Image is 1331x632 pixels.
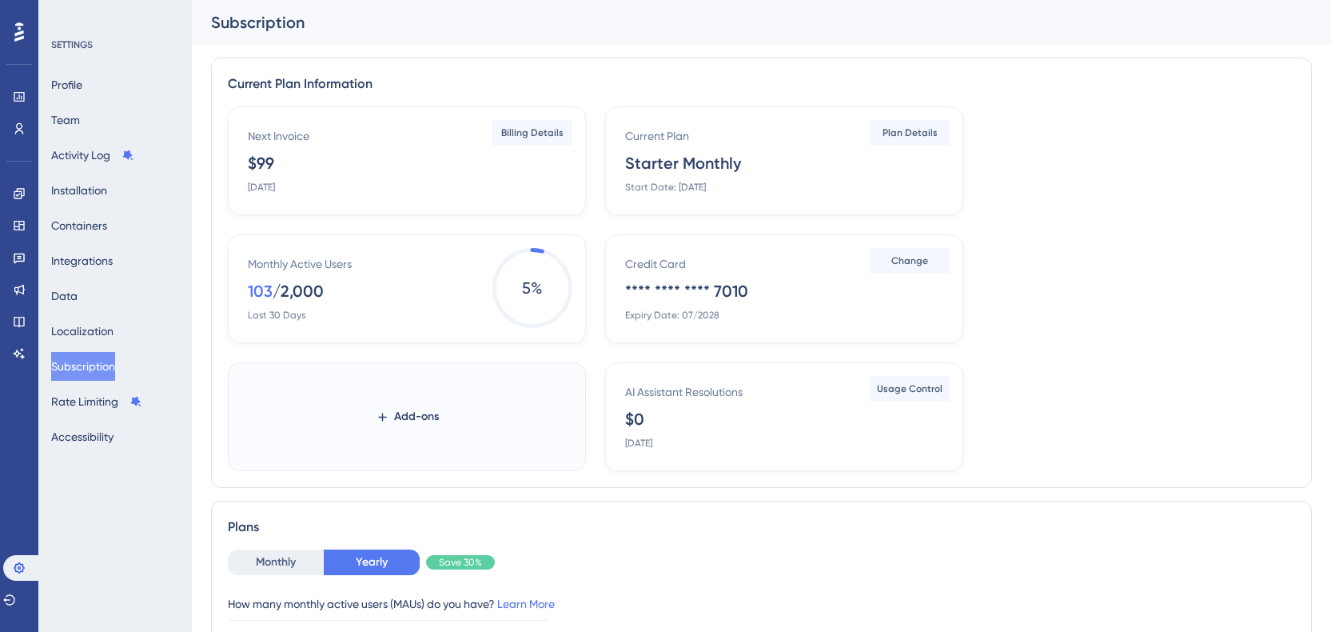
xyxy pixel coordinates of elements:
div: $99 [248,152,274,174]
a: Learn More [497,598,555,610]
div: Credit Card [625,254,686,274]
button: Monthly [228,550,324,575]
button: Add-ons [376,402,439,431]
div: Start Date: [DATE] [625,181,706,194]
button: Rate Limiting [51,387,142,416]
button: Installation [51,176,107,205]
button: Change [870,248,950,274]
button: Billing Details [492,120,572,146]
div: Last 30 Days [248,309,305,322]
span: Change [891,254,928,267]
div: Starter Monthly [625,152,741,174]
div: [DATE] [625,437,652,450]
button: Activity Log [51,141,134,170]
div: Monthly Active Users [248,254,352,274]
span: Add-ons [394,407,439,426]
div: Expiry Date: 07/2028 [625,309,719,322]
span: Plan Details [883,126,938,139]
button: Data [51,282,78,310]
div: Plans [228,518,1295,537]
button: Plan Details [870,120,950,146]
button: Profile [51,70,82,99]
div: $0 [625,408,644,430]
button: Accessibility [51,422,114,451]
div: 103 [248,280,273,302]
span: 5 % [492,248,572,328]
div: AI Assistant Resolutions [625,382,743,402]
div: Subscription [211,11,1272,34]
div: Next Invoice [248,126,309,146]
div: SETTINGS [51,38,181,51]
div: How many monthly active users (MAUs) do you have? [228,594,1295,614]
div: Current Plan [625,126,689,146]
button: Containers [51,211,107,240]
button: Team [51,106,80,134]
span: Save 30% [439,556,482,569]
div: [DATE] [248,181,275,194]
button: Usage Control [870,376,950,402]
div: Current Plan Information [228,74,1295,94]
span: Usage Control [877,382,942,395]
button: Yearly [324,550,420,575]
button: Integrations [51,246,113,275]
span: Billing Details [501,126,564,139]
div: / 2,000 [273,280,324,302]
button: Localization [51,317,114,346]
button: Subscription [51,352,115,381]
